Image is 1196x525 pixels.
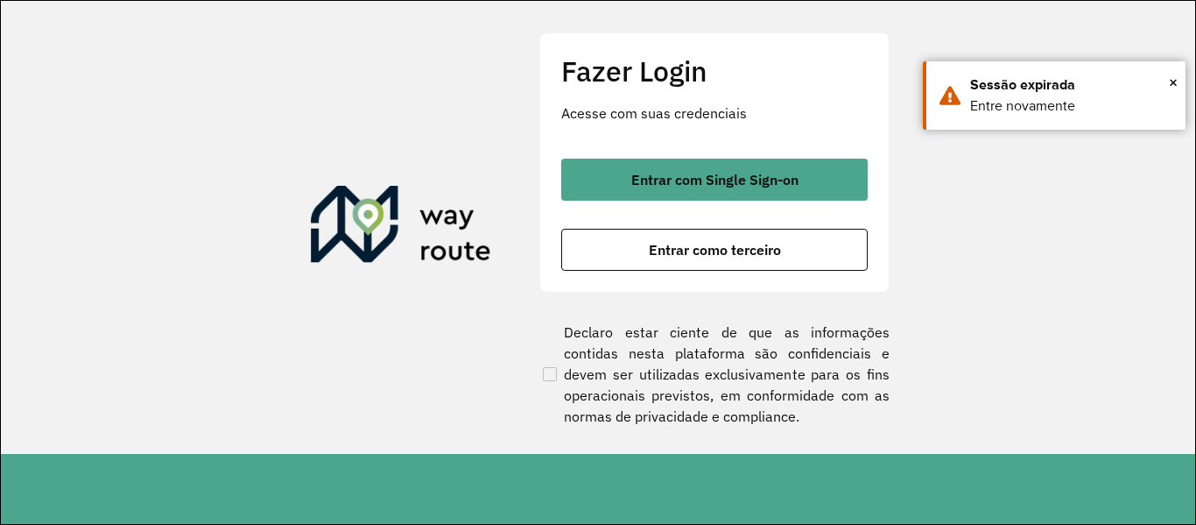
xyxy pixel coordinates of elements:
div: Sessão expirada [970,74,1172,96]
label: Declaro estar ciente de que as informações contidas nesta plataforma são confidenciais e devem se... [539,322,890,427]
button: button [561,159,868,201]
span: Entrar com Single Sign-on [631,173,799,187]
button: Close [1169,69,1178,96]
img: Roteirizador AmbevTech [311,186,491,270]
span: × [1169,69,1178,96]
p: Acesse com suas credenciais [561,103,868,124]
h2: Fazer Login [561,54,868,88]
div: Entre novamente [970,96,1172,117]
span: Entrar como terceiro [649,243,781,257]
button: button [561,229,868,271]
